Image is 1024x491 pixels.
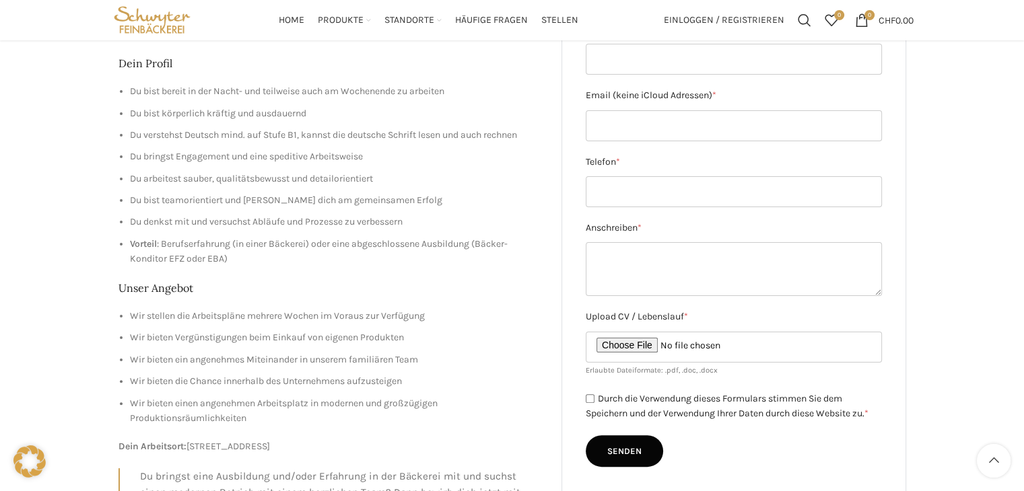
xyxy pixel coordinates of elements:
[384,7,442,34] a: Standorte
[848,7,920,34] a: 0 CHF0.00
[118,280,542,295] h2: Unser Angebot
[200,7,656,34] div: Main navigation
[130,238,157,250] strong: Vorteil
[541,14,578,27] span: Stellen
[130,374,542,389] li: Wir bieten die Chance innerhalb des Unternehmens aufzusteigen
[657,7,791,34] a: Einloggen / Registrieren
[864,10,875,20] span: 0
[111,13,194,25] a: Site logo
[541,7,578,34] a: Stellen
[879,14,914,26] bdi: 0.00
[791,7,818,34] a: Suchen
[455,14,528,27] span: Häufige Fragen
[586,309,882,324] label: Upload CV / Lebenslauf
[586,155,882,169] label: Telefon
[130,352,542,367] li: Wir bieten ein angenehmes Miteinander in unserem familiären Team
[130,149,542,164] li: Du bringst Engagement und eine speditive Arbeitsweise
[130,193,542,208] li: Du bist teamorientiert und [PERSON_NAME] dich am gemeinsamen Erfolg
[130,396,542,426] li: Wir bieten einen angenehmen Arbeitsplatz in modernen und großzügigen Produktionsräumlichkeiten
[977,444,1011,478] a: Scroll to top button
[586,221,882,235] label: Anschreiben
[130,128,542,143] li: Du verstehst Deutsch mind. auf Stufe B1, kannst die deutsche Schrift lesen und auch rechnen
[455,7,528,34] a: Häufige Fragen
[130,237,542,267] li: : Berufserfahrung (in einer Bäckerei) oder eine abgeschlossene Ausbildung (Bäcker-Konditor EFZ od...
[118,439,542,454] p: [STREET_ADDRESS]
[130,215,542,229] li: Du denkst mit und versuchst Abläufe und Prozesse zu verbessern
[130,106,542,121] li: Du bist körperlich kräftig und ausdauernd
[818,7,845,34] a: 0
[818,7,845,34] div: Meine Wunschliste
[130,84,542,99] li: Du bist bereit in der Nacht- und teilweise auch am Wochenende zu arbeiten
[318,14,364,27] span: Produkte
[130,309,542,324] li: Wir stellen die Arbeitspläne mehrere Wochen im Voraus zur Verfügung
[834,10,844,20] span: 0
[118,56,542,71] h2: Dein Profil
[130,172,542,186] li: Du arbeitest sauber, qualitätsbewusst und detailorientiert
[664,15,784,25] span: Einloggen / Registrieren
[384,14,434,27] span: Standorte
[586,88,882,103] label: Email (keine iCloud Adressen)
[879,14,895,26] span: CHF
[130,330,542,345] li: Wir bieten Vergünstigungen beim Einkauf von eigenen Produkten
[279,7,304,34] a: Home
[586,366,718,375] small: Erlaubte Dateiformate: .pdf, .doc, .docx
[586,435,663,467] input: Senden
[318,7,371,34] a: Produkte
[279,14,304,27] span: Home
[586,393,868,420] label: Durch die Verwendung dieses Formulars stimmen Sie dem Speichern und der Verwendung Ihrer Daten du...
[118,441,186,452] strong: Dein Arbeitsort:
